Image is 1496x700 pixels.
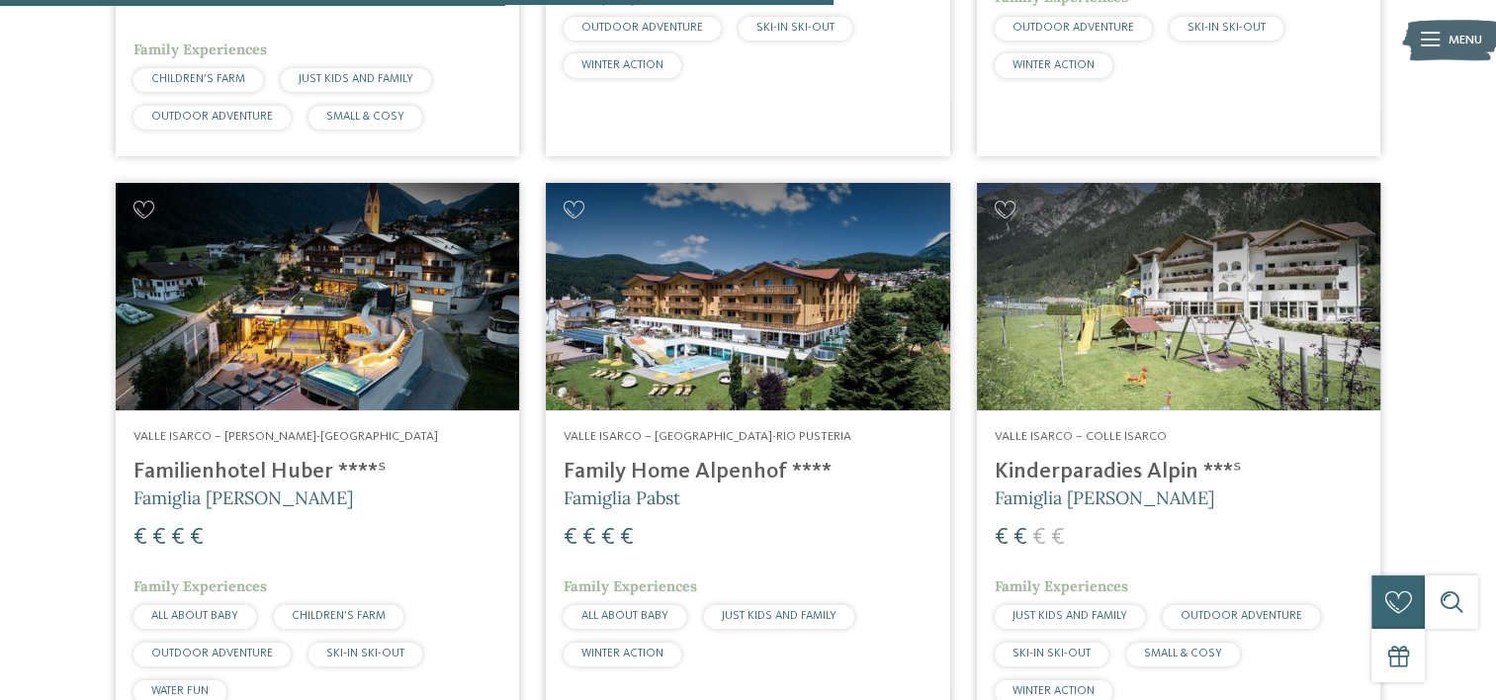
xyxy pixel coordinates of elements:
span: JUST KIDS AND FAMILY [1012,610,1127,622]
span: SMALL & COSY [326,111,404,123]
h4: Familienhotel Huber ****ˢ [133,459,501,485]
span: € [190,526,204,550]
img: Family Home Alpenhof **** [546,183,949,410]
span: € [1032,526,1046,550]
span: Famiglia Pabst [564,486,680,509]
span: € [564,526,577,550]
span: € [1013,526,1027,550]
span: WINTER ACTION [1012,685,1095,697]
h4: Kinderparadies Alpin ***ˢ [995,459,1363,485]
span: OUTDOOR ADVENTURE [1012,22,1134,34]
span: SKI-IN SKI-OUT [326,648,404,659]
span: € [171,526,185,550]
span: CHILDREN’S FARM [151,73,245,85]
span: WINTER ACTION [1012,59,1095,71]
img: Kinderparadies Alpin ***ˢ [977,183,1380,410]
span: JUST KIDS AND FAMILY [299,73,413,85]
span: JUST KIDS AND FAMILY [722,610,836,622]
span: Famiglia [PERSON_NAME] [133,486,353,509]
span: OUTDOOR ADVENTURE [151,111,273,123]
span: Valle Isarco – [GEOGRAPHIC_DATA]-Rio Pusteria [564,430,851,443]
span: Family Experiences [995,577,1128,595]
span: € [995,526,1009,550]
span: Family Experiences [133,577,267,595]
h4: Family Home Alpenhof **** [564,459,931,485]
span: SKI-IN SKI-OUT [756,22,835,34]
span: SKI-IN SKI-OUT [1012,648,1091,659]
span: Family Experiences [564,577,697,595]
span: WINTER ACTION [581,59,663,71]
span: € [133,526,147,550]
span: € [582,526,596,550]
span: SMALL & COSY [1144,648,1222,659]
span: ALL ABOUT BABY [151,610,238,622]
span: € [1051,526,1065,550]
span: Famiglia [PERSON_NAME] [995,486,1214,509]
span: ALL ABOUT BABY [581,610,668,622]
span: Valle Isarco – Colle Isarco [995,430,1167,443]
span: CHILDREN’S FARM [292,610,386,622]
span: WATER FUN [151,685,209,697]
span: OUTDOOR ADVENTURE [1181,610,1302,622]
span: Valle Isarco – [PERSON_NAME]-[GEOGRAPHIC_DATA] [133,430,438,443]
span: Family Experiences [133,41,267,58]
span: € [620,526,634,550]
img: Cercate un hotel per famiglie? Qui troverete solo i migliori! [116,183,519,410]
span: SKI-IN SKI-OUT [1188,22,1266,34]
span: € [152,526,166,550]
span: OUTDOOR ADVENTURE [151,648,273,659]
span: WINTER ACTION [581,648,663,659]
span: € [601,526,615,550]
span: OUTDOOR ADVENTURE [581,22,703,34]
